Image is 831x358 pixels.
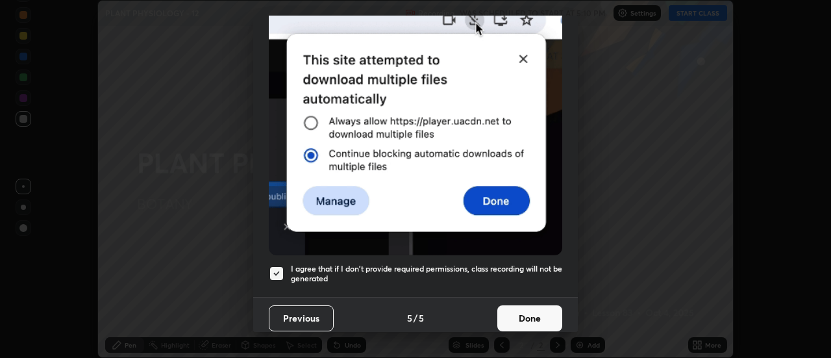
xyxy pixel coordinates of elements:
button: Previous [269,305,334,331]
h5: I agree that if I don't provide required permissions, class recording will not be generated [291,264,562,284]
button: Done [497,305,562,331]
h4: 5 [407,311,412,325]
h4: / [414,311,417,325]
h4: 5 [419,311,424,325]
